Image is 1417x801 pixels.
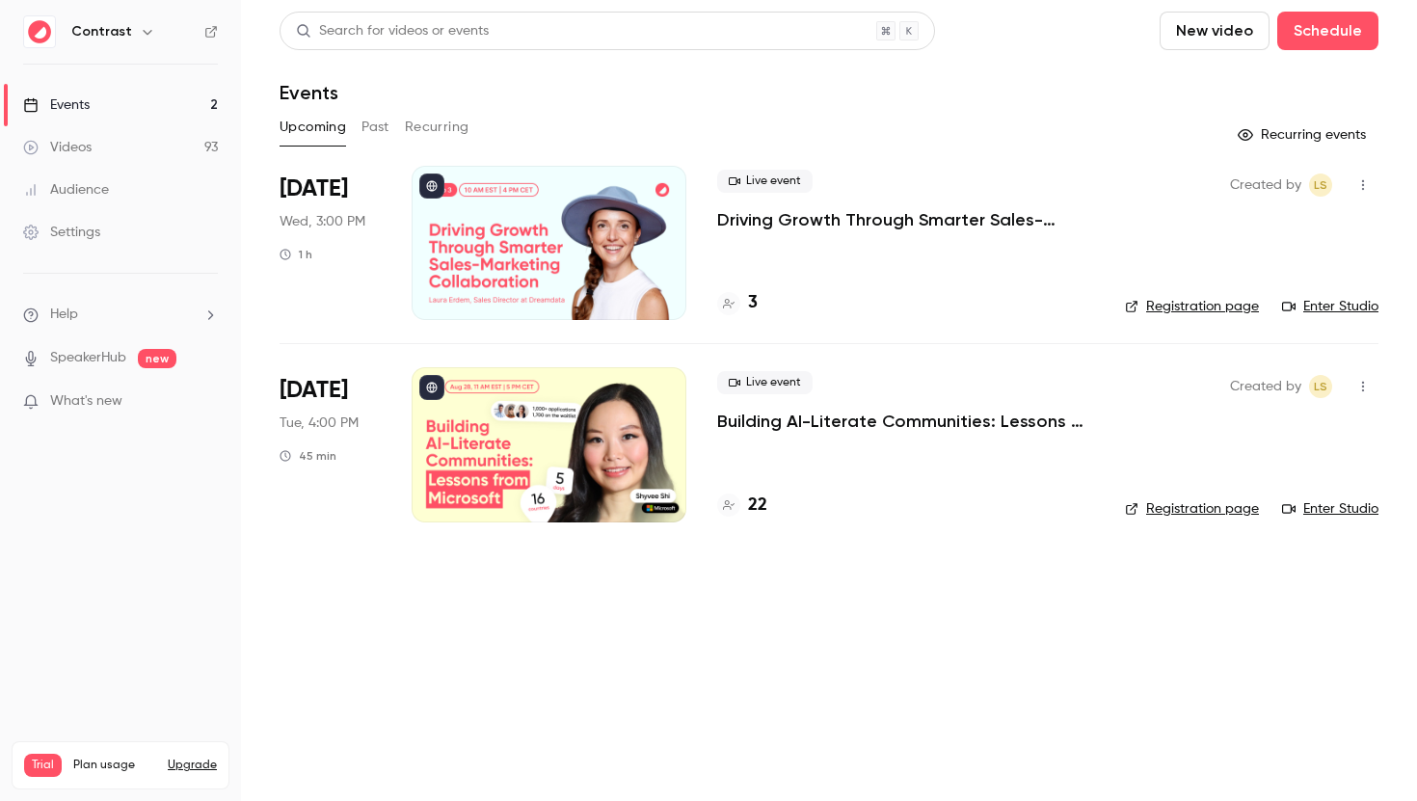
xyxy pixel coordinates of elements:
span: Help [50,305,78,325]
button: Upcoming [280,112,346,143]
div: Events [23,95,90,115]
div: Sep 3 Wed, 10:00 AM (America/New York) [280,166,381,320]
a: Registration page [1125,297,1259,316]
a: Driving Growth Through Smarter Sales-Marketing Collaboration [717,208,1094,231]
span: Trial [24,754,62,777]
a: 3 [717,290,758,316]
div: Search for videos or events [296,21,489,41]
span: Tue, 4:00 PM [280,414,359,433]
a: Building AI-Literate Communities: Lessons from Microsoft [717,410,1094,433]
a: Registration page [1125,499,1259,519]
span: LS [1314,174,1327,197]
button: Upgrade [168,758,217,773]
div: 1 h [280,247,312,262]
button: New video [1160,12,1270,50]
span: Live event [717,170,813,193]
div: 45 min [280,448,336,464]
p: / ∞ [177,777,217,794]
span: Wed, 3:00 PM [280,212,365,231]
button: Schedule [1277,12,1378,50]
span: Lusine Sargsyan [1309,375,1332,398]
h6: Contrast [71,22,132,41]
a: Enter Studio [1282,297,1378,316]
li: help-dropdown-opener [23,305,218,325]
span: Created by [1230,375,1301,398]
span: What's new [50,391,122,412]
span: new [138,349,176,368]
button: Recurring [405,112,469,143]
span: [DATE] [280,174,348,204]
div: Dec 9 Tue, 11:00 AM (America/New York) [280,367,381,521]
span: Live event [717,371,813,394]
h4: 3 [748,290,758,316]
span: LS [1314,375,1327,398]
a: SpeakerHub [50,348,126,368]
button: Past [361,112,389,143]
span: Created by [1230,174,1301,197]
span: [DATE] [280,375,348,406]
div: Settings [23,223,100,242]
h4: 22 [748,493,767,519]
button: Recurring events [1229,120,1378,150]
div: Audience [23,180,109,200]
a: Enter Studio [1282,499,1378,519]
span: Lusine Sargsyan [1309,174,1332,197]
div: Videos [23,138,92,157]
a: 22 [717,493,767,519]
p: Videos [24,777,61,794]
img: Contrast [24,16,55,47]
span: 840 [177,780,199,791]
h1: Events [280,81,338,104]
span: Plan usage [73,758,156,773]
